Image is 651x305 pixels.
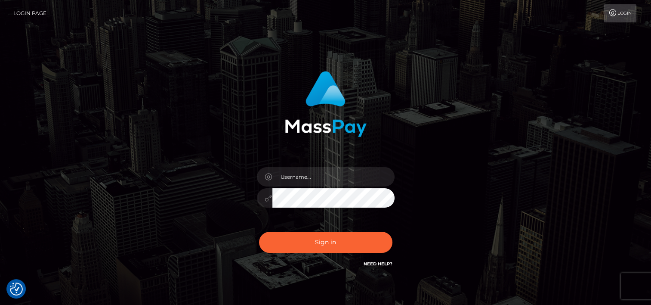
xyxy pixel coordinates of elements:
button: Sign in [259,232,392,253]
img: MassPay Login [285,71,367,137]
button: Consent Preferences [10,283,23,296]
input: Username... [272,167,395,187]
a: Login Page [13,4,46,22]
a: Need Help? [364,261,392,267]
img: Revisit consent button [10,283,23,296]
a: Login [604,4,636,22]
